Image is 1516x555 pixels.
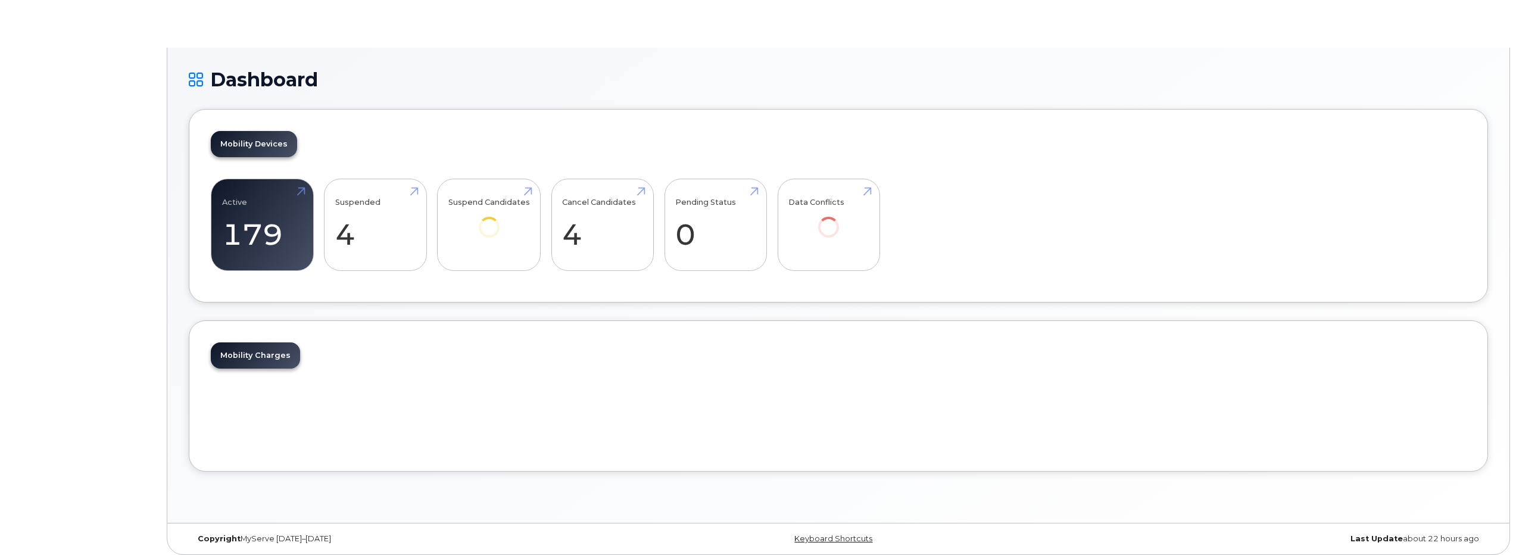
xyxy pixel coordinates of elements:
div: MyServe [DATE]–[DATE] [189,534,622,544]
h1: Dashboard [189,69,1488,90]
a: Mobility Devices [211,131,297,157]
a: Keyboard Shortcuts [794,534,872,543]
strong: Last Update [1350,534,1403,543]
a: Pending Status 0 [675,186,756,264]
a: Active 179 [222,186,302,264]
div: about 22 hours ago [1055,534,1488,544]
a: Suspend Candidates [448,186,530,254]
a: Data Conflicts [788,186,869,254]
a: Mobility Charges [211,342,300,369]
a: Suspended 4 [335,186,416,264]
a: Cancel Candidates 4 [562,186,642,264]
strong: Copyright [198,534,241,543]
